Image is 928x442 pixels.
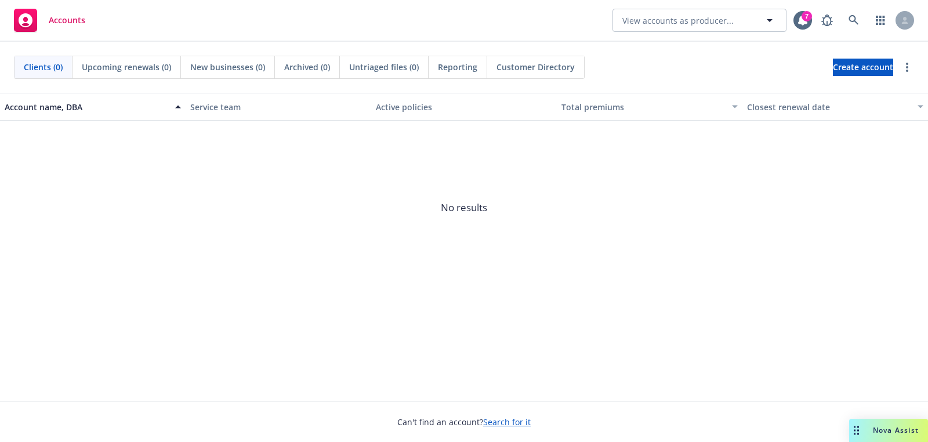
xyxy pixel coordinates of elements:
span: Create account [833,56,893,78]
div: Active policies [376,101,552,113]
a: Search [842,9,865,32]
div: Drag to move [849,419,864,442]
span: Upcoming renewals (0) [82,61,171,73]
div: Service team [190,101,367,113]
button: Service team [186,93,371,121]
span: New businesses (0) [190,61,265,73]
span: View accounts as producer... [622,15,734,27]
span: Clients (0) [24,61,63,73]
span: Archived (0) [284,61,330,73]
a: Switch app [869,9,892,32]
span: Accounts [49,16,85,25]
button: Total premiums [557,93,742,121]
button: Nova Assist [849,419,928,442]
span: Reporting [438,61,477,73]
div: 7 [802,11,812,21]
a: Search for it [483,416,531,427]
a: more [900,60,914,74]
a: Accounts [9,4,90,37]
a: Create account [833,59,893,76]
div: Account name, DBA [5,101,168,113]
a: Report a Bug [815,9,839,32]
span: Can't find an account? [397,416,531,428]
span: Untriaged files (0) [349,61,419,73]
div: Closest renewal date [747,101,911,113]
button: View accounts as producer... [612,9,786,32]
span: Nova Assist [873,425,919,435]
div: Total premiums [561,101,725,113]
button: Closest renewal date [742,93,928,121]
span: Customer Directory [496,61,575,73]
button: Active policies [371,93,557,121]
